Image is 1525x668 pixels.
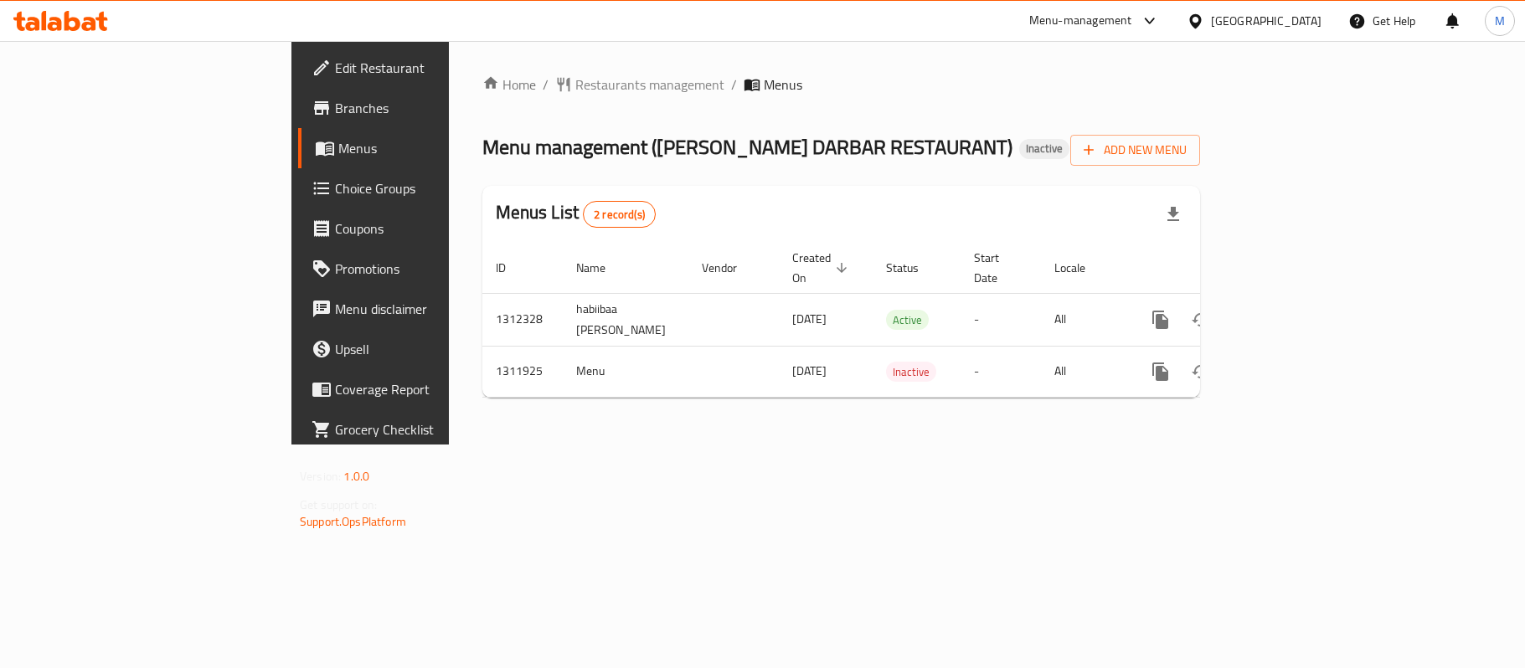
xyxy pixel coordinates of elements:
[764,75,802,95] span: Menus
[1084,140,1187,161] span: Add New Menu
[335,299,533,319] span: Menu disclaimer
[335,379,533,399] span: Coverage Report
[792,248,853,288] span: Created On
[482,128,1012,166] span: Menu management ( [PERSON_NAME] DARBAR RESTAURANT )
[298,329,546,369] a: Upsell
[886,362,936,382] span: Inactive
[298,48,546,88] a: Edit Restaurant
[300,465,341,487] span: Version:
[792,360,827,382] span: [DATE]
[335,259,533,279] span: Promotions
[886,362,936,382] div: Inactive
[298,369,546,409] a: Coverage Report
[298,249,546,289] a: Promotions
[300,511,406,532] a: Support.OpsPlatform
[1141,352,1181,392] button: more
[343,465,369,487] span: 1.0.0
[298,208,546,249] a: Coupons
[575,75,724,95] span: Restaurants management
[298,289,546,329] a: Menu disclaimer
[1041,346,1127,397] td: All
[584,207,655,223] span: 2 record(s)
[1127,243,1315,294] th: Actions
[886,310,929,330] div: Active
[335,58,533,78] span: Edit Restaurant
[1141,300,1181,340] button: more
[335,419,533,439] span: Grocery Checklist
[298,88,546,128] a: Branches
[974,248,1021,288] span: Start Date
[298,409,546,450] a: Grocery Checklist
[1019,141,1069,156] span: Inactive
[1181,300,1221,340] button: Change Status
[563,346,688,397] td: Menu
[1070,135,1200,166] button: Add New Menu
[335,339,533,359] span: Upsell
[1029,11,1132,31] div: Menu-management
[1153,194,1193,234] div: Export file
[482,243,1315,398] table: enhanced table
[792,308,827,330] span: [DATE]
[1211,12,1321,30] div: [GEOGRAPHIC_DATA]
[886,258,940,278] span: Status
[1495,12,1505,30] span: M
[1019,139,1069,159] div: Inactive
[335,178,533,198] span: Choice Groups
[496,258,528,278] span: ID
[555,75,724,95] a: Restaurants management
[886,311,929,330] span: Active
[1054,258,1107,278] span: Locale
[961,293,1041,346] td: -
[338,138,533,158] span: Menus
[731,75,737,95] li: /
[961,346,1041,397] td: -
[335,218,533,239] span: Coupons
[482,75,1200,95] nav: breadcrumb
[298,128,546,168] a: Menus
[496,200,656,228] h2: Menus List
[300,494,377,516] span: Get support on:
[335,98,533,118] span: Branches
[298,168,546,208] a: Choice Groups
[576,258,627,278] span: Name
[702,258,759,278] span: Vendor
[583,201,656,228] div: Total records count
[563,293,688,346] td: habiibaa [PERSON_NAME]
[1041,293,1127,346] td: All
[1181,352,1221,392] button: Change Status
